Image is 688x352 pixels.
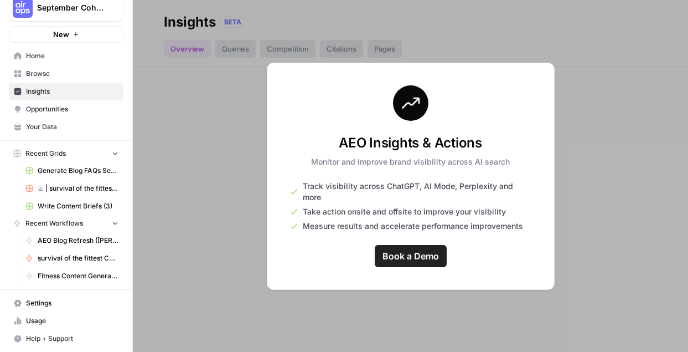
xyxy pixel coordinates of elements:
[20,180,123,197] a: ♨︎ | survival of the fittest ™ | ([PERSON_NAME])
[26,316,118,326] span: Usage
[375,245,447,267] a: Book a Demo
[303,221,523,232] span: Measure results and accelerate performance improvements
[20,249,123,267] a: survival of the fittest Content Generator ([PERSON_NAME])
[9,118,123,136] a: Your Data
[303,206,506,217] span: Take action onsite and offsite to improve your visibility
[9,215,123,232] button: Recent Workflows
[38,271,118,281] span: Fitness Content Generator ([PERSON_NAME])
[26,51,118,61] span: Home
[38,253,118,263] span: survival of the fittest Content Generator ([PERSON_NAME])
[20,232,123,249] a: AEO Blog Refresh ([PERSON_NAME])
[9,145,123,162] button: Recent Grids
[303,181,532,203] span: Track visibility across ChatGPT, AI Mode, Perplexity and more
[9,83,123,100] a: Insights
[9,294,123,312] a: Settings
[38,201,118,211] span: Write Content Briefs (3)
[311,134,510,152] h3: AEO Insights & Actions
[9,65,123,83] a: Browse
[25,149,66,159] span: Recent Grids
[26,298,118,308] span: Settings
[25,218,83,228] span: Recent Workflows
[26,104,118,114] span: Opportunities
[311,156,510,167] p: Monitor and improve brand visibility across AI search
[26,69,118,79] span: Browse
[9,47,123,65] a: Home
[38,166,118,176] span: Generate Blog FAQs Section ([PERSON_NAME]) Grid
[20,162,123,180] a: Generate Blog FAQs Section ([PERSON_NAME]) Grid
[20,197,123,215] a: Write Content Briefs (3)
[9,100,123,118] a: Opportunities
[37,2,104,13] span: September Cohort
[9,26,123,43] button: New
[38,236,118,246] span: AEO Blog Refresh ([PERSON_NAME])
[382,249,439,263] span: Book a Demo
[26,122,118,132] span: Your Data
[9,330,123,348] button: Help + Support
[20,267,123,285] a: Fitness Content Generator ([PERSON_NAME])
[26,86,118,96] span: Insights
[38,183,118,193] span: ♨︎ | survival of the fittest ™ | ([PERSON_NAME])
[9,312,123,330] a: Usage
[26,334,118,344] span: Help + Support
[53,29,69,40] span: New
